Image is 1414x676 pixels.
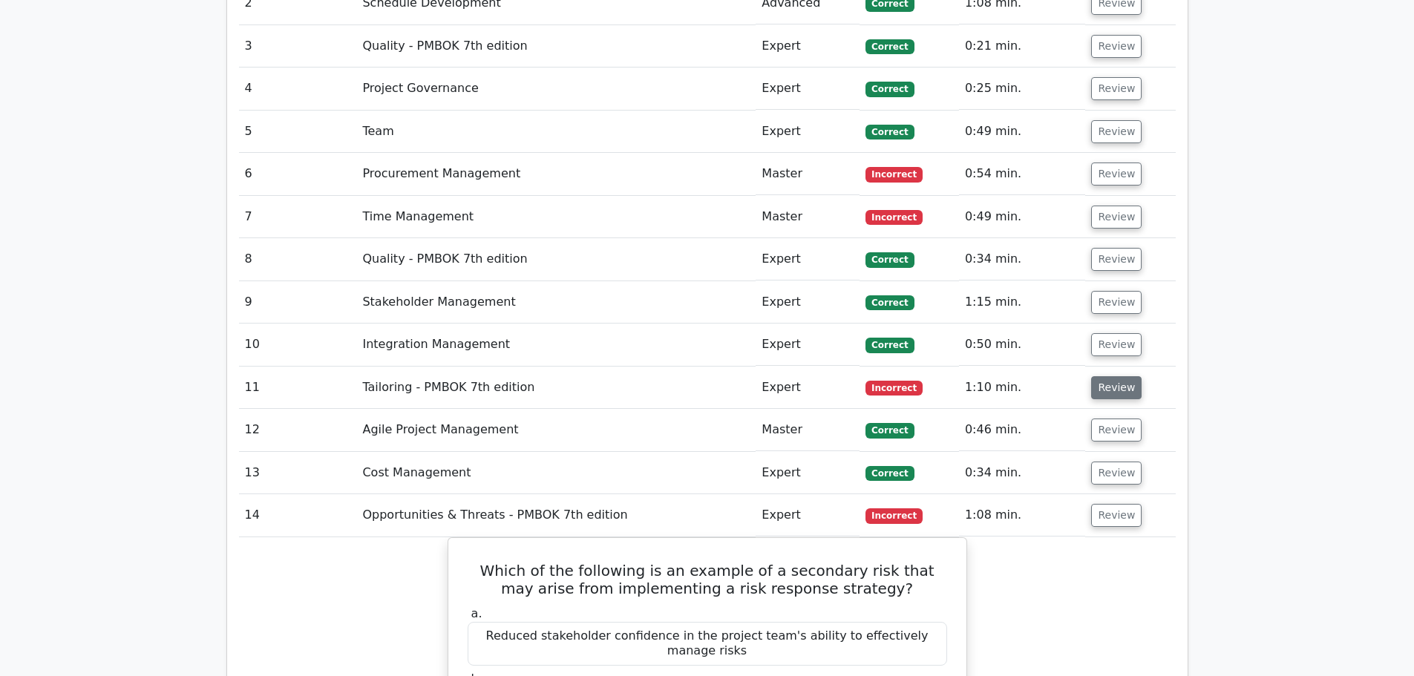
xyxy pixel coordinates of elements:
button: Review [1091,120,1142,143]
button: Review [1091,419,1142,442]
td: Expert [756,324,860,366]
span: Correct [865,295,914,310]
td: Master [756,153,860,195]
button: Review [1091,206,1142,229]
td: Stakeholder Management [356,281,756,324]
td: Team [356,111,756,153]
button: Review [1091,291,1142,314]
td: Quality - PMBOK 7th edition [356,25,756,68]
span: Incorrect [865,508,923,523]
td: 9 [239,281,357,324]
button: Review [1091,333,1142,356]
td: Opportunities & Threats - PMBOK 7th edition [356,494,756,536]
td: Integration Management [356,324,756,366]
td: 11 [239,367,357,409]
td: 0:50 min. [959,324,1086,366]
td: 1:08 min. [959,494,1086,536]
span: Correct [865,125,914,140]
td: Expert [756,281,860,324]
td: 7 [239,196,357,238]
td: 0:25 min. [959,68,1086,110]
span: Incorrect [865,167,923,182]
button: Review [1091,376,1142,399]
td: Project Governance [356,68,756,110]
td: 0:34 min. [959,452,1086,494]
button: Review [1091,35,1142,58]
td: Expert [756,111,860,153]
td: Master [756,409,860,451]
td: 1:10 min. [959,367,1086,409]
td: Procurement Management [356,153,756,195]
td: 5 [239,111,357,153]
td: Expert [756,367,860,409]
td: 4 [239,68,357,110]
td: 0:49 min. [959,196,1086,238]
span: Correct [865,252,914,267]
td: Quality - PMBOK 7th edition [356,238,756,280]
span: Correct [865,338,914,352]
td: 10 [239,324,357,366]
button: Review [1091,77,1142,100]
button: Review [1091,163,1142,186]
h5: Which of the following is an example of a secondary risk that may arise from implementing a risk ... [466,562,949,597]
td: 0:49 min. [959,111,1086,153]
td: 3 [239,25,357,68]
td: Time Management [356,196,756,238]
td: Tailoring - PMBOK 7th edition [356,367,756,409]
button: Review [1091,462,1142,485]
td: Expert [756,68,860,110]
span: Correct [865,82,914,96]
td: 13 [239,452,357,494]
td: 0:54 min. [959,153,1086,195]
span: Correct [865,466,914,481]
span: a. [471,606,482,620]
td: Expert [756,452,860,494]
td: Cost Management [356,452,756,494]
td: Expert [756,25,860,68]
td: Agile Project Management [356,409,756,451]
td: 12 [239,409,357,451]
td: 0:34 min. [959,238,1086,280]
td: Expert [756,238,860,280]
div: Reduced stakeholder confidence in the project team's ability to effectively manage risks [468,622,947,666]
button: Review [1091,248,1142,271]
td: Master [756,196,860,238]
span: Correct [865,39,914,54]
span: Correct [865,423,914,438]
button: Review [1091,504,1142,527]
span: Incorrect [865,210,923,225]
td: Expert [756,494,860,536]
td: 14 [239,494,357,536]
td: 0:46 min. [959,409,1086,451]
td: 1:15 min. [959,281,1086,324]
td: 6 [239,153,357,195]
td: 8 [239,238,357,280]
span: Incorrect [865,381,923,396]
td: 0:21 min. [959,25,1086,68]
